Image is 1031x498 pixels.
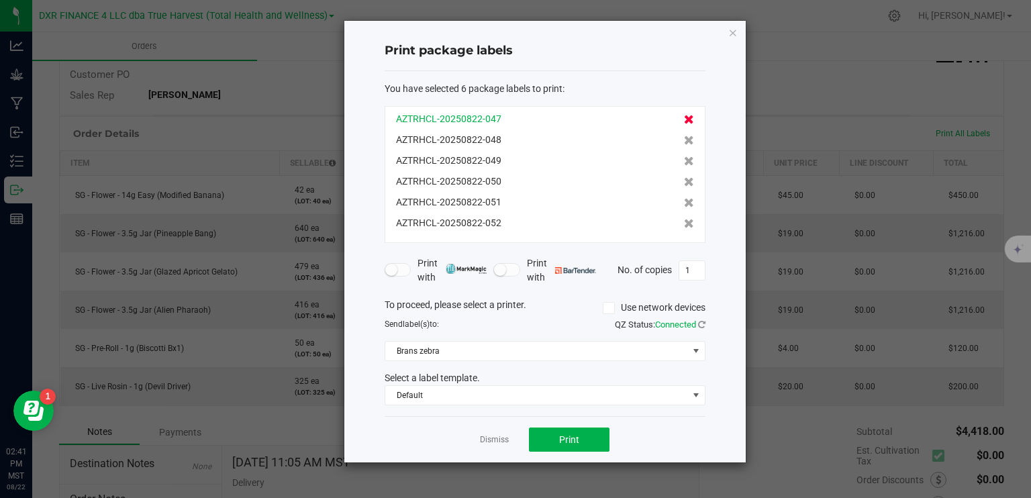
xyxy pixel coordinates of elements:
img: mark_magic_cybra.png [446,264,487,274]
span: AZTRHCL-20250822-051 [396,195,501,209]
iframe: Resource center unread badge [40,389,56,405]
span: Brans zebra [385,342,688,360]
span: AZTRHCL-20250822-049 [396,154,501,168]
span: AZTRHCL-20250822-048 [396,133,501,147]
div: : [385,82,705,96]
span: Print with [418,256,487,285]
span: label(s) [403,319,430,329]
label: Use network devices [603,301,705,315]
span: Print with [527,256,596,285]
span: AZTRHCL-20250822-052 [396,216,501,230]
span: Print [559,434,579,445]
span: AZTRHCL-20250822-050 [396,175,501,189]
span: Send to: [385,319,439,329]
a: Dismiss [480,434,509,446]
div: Select a label template. [375,371,716,385]
h4: Print package labels [385,42,705,60]
img: bartender.png [555,267,596,274]
iframe: Resource center [13,391,54,431]
span: Connected [655,319,696,330]
div: To proceed, please select a printer. [375,298,716,318]
span: You have selected 6 package labels to print [385,83,562,94]
span: No. of copies [618,264,672,275]
span: QZ Status: [615,319,705,330]
span: AZTRHCL-20250822-047 [396,112,501,126]
span: Default [385,386,688,405]
button: Print [529,428,609,452]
